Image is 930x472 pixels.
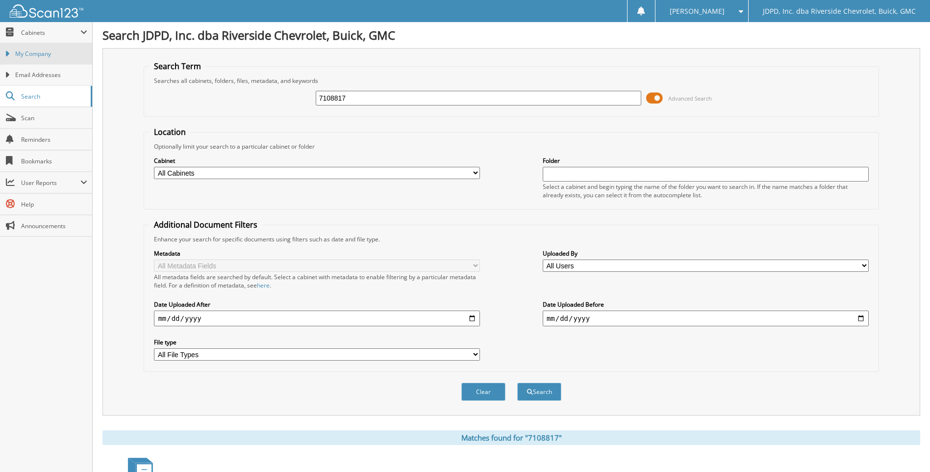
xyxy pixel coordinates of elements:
[149,235,873,243] div: Enhance your search for specific documents using filters such as date and file type.
[154,249,480,258] label: Metadata
[15,50,87,58] span: My Company
[881,425,930,472] iframe: Chat Widget
[543,300,869,309] label: Date Uploaded Before
[102,430,920,445] div: Matches found for "7108817"
[10,4,83,18] img: scan123-logo-white.svg
[543,249,869,258] label: Uploaded By
[21,157,87,165] span: Bookmarks
[154,311,480,326] input: start
[154,338,480,346] label: File type
[21,222,87,230] span: Announcements
[149,61,206,72] legend: Search Term
[154,300,480,309] label: Date Uploaded After
[543,183,869,199] div: Select a cabinet and begin typing the name of the folder you want to search in. If the name match...
[149,127,191,137] legend: Location
[543,311,869,326] input: end
[21,179,80,187] span: User Reports
[149,142,873,151] div: Optionally limit your search to a particular cabinet or folder
[257,281,270,289] a: here
[154,273,480,289] div: All metadata fields are searched by default. Select a cabinet with metadata to enable filtering b...
[668,95,712,102] span: Advanced Search
[763,8,916,14] span: JDPD, Inc. dba Riverside Chevrolet, Buick, GMC
[15,71,87,79] span: Email Addresses
[149,77,873,85] div: Searches all cabinets, folders, files, metadata, and keywords
[517,383,561,401] button: Search
[149,219,262,230] legend: Additional Document Filters
[21,114,87,122] span: Scan
[670,8,725,14] span: [PERSON_NAME]
[543,157,869,165] label: Folder
[21,28,80,37] span: Cabinets
[461,383,505,401] button: Clear
[102,27,920,43] h1: Search JDPD, Inc. dba Riverside Chevrolet, Buick, GMC
[21,135,87,144] span: Reminders
[21,92,86,101] span: Search
[154,157,480,165] label: Cabinet
[21,200,87,209] span: Help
